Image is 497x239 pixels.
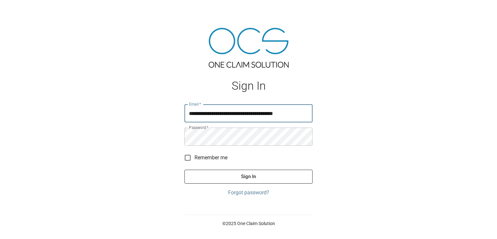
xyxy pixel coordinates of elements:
a: Forgot password? [184,189,313,197]
img: ocs-logo-tra.png [209,28,289,68]
img: ocs-logo-white-transparent.png [8,4,34,17]
label: Password [189,125,208,130]
span: Remember me [194,154,227,162]
h1: Sign In [184,79,313,93]
button: Sign In [184,170,313,183]
label: Email [189,101,201,107]
p: © 2025 One Claim Solution [184,220,313,227]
